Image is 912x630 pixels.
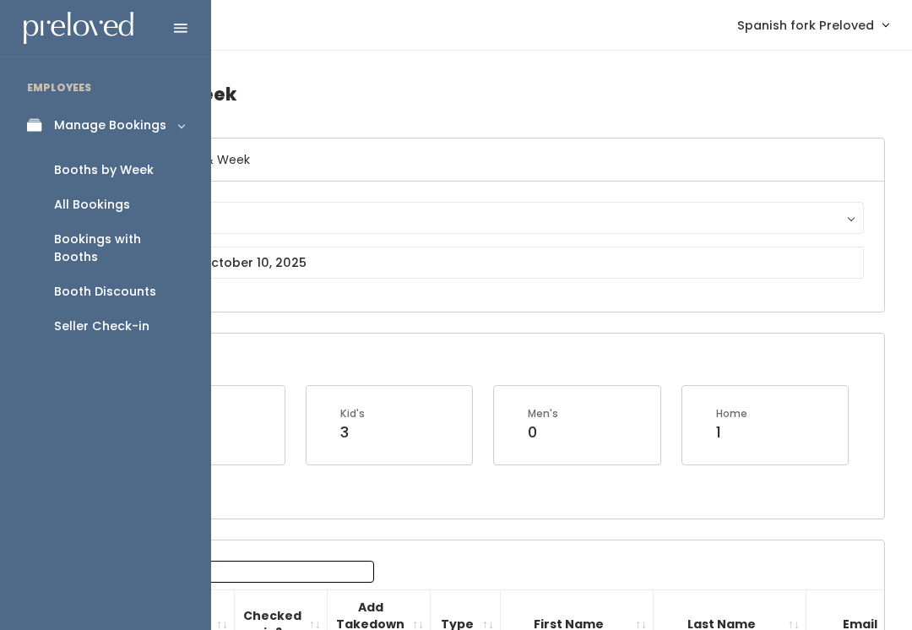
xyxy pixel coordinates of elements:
[528,421,558,443] div: 0
[54,283,156,301] div: Booth Discounts
[716,421,747,443] div: 1
[86,71,885,117] h4: Booths by Week
[54,117,166,134] div: Manage Bookings
[159,561,374,583] input: Search:
[340,421,365,443] div: 3
[24,12,133,45] img: preloved logo
[97,561,374,583] label: Search:
[123,209,848,227] div: Spanish Fork
[716,406,747,421] div: Home
[54,196,130,214] div: All Bookings
[528,406,558,421] div: Men's
[107,247,864,279] input: October 4 - October 10, 2025
[720,7,905,43] a: Spanish fork Preloved
[54,231,184,266] div: Bookings with Booths
[107,202,864,234] button: Spanish Fork
[340,406,365,421] div: Kid's
[87,138,884,182] h6: Select Location & Week
[54,318,149,335] div: Seller Check-in
[737,16,874,35] span: Spanish fork Preloved
[54,161,154,179] div: Booths by Week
